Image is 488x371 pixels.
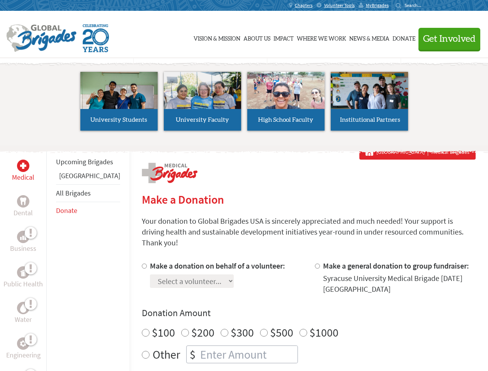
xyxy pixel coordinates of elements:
img: Water [20,303,26,312]
img: Engineering [20,340,26,347]
img: menu_brigades_submenu_1.jpg [80,72,158,123]
img: menu_brigades_submenu_3.jpg [247,72,325,109]
span: Get Involved [423,34,476,44]
a: High School Faculty [247,72,325,131]
h4: Donation Amount [142,307,476,319]
img: Dental [20,197,26,205]
a: University Students [80,72,158,131]
a: MedicalMedical [12,160,34,183]
a: BusinessBusiness [10,231,36,254]
div: Syracuse University Medical Brigade [DATE] [GEOGRAPHIC_DATA] [323,273,476,294]
label: $500 [270,325,293,340]
li: All Brigades [56,184,120,202]
div: Dental [17,195,29,208]
button: Get Involved [418,28,480,50]
img: menu_brigades_submenu_4.jpg [331,72,408,123]
label: $1000 [309,325,338,340]
li: Upcoming Brigades [56,153,120,170]
p: Engineering [6,350,41,361]
a: [GEOGRAPHIC_DATA] [59,171,120,180]
p: Medical [12,172,34,183]
p: Your donation to Global Brigades USA is sincerely appreciated and much needed! Your support is dr... [142,216,476,248]
label: $100 [152,325,175,340]
span: Institutional Partners [340,117,400,123]
div: Business [17,231,29,243]
img: Public Health [20,269,26,276]
h2: Make a Donation [142,192,476,206]
a: EngineeringEngineering [6,337,41,361]
li: Donate [56,202,120,219]
img: Business [20,234,26,240]
p: Business [10,243,36,254]
span: Volunteer Tools [324,2,355,9]
div: Public Health [17,266,29,279]
a: Where We Work [297,18,346,57]
img: Global Brigades Celebrating 20 Years [83,24,109,52]
img: menu_brigades_submenu_2.jpg [164,72,241,124]
label: $300 [231,325,254,340]
img: Global Brigades Logo [6,24,77,52]
div: Medical [17,160,29,172]
a: News & Media [349,18,389,57]
img: logo-medical.png [142,163,197,183]
input: Search... [405,2,427,8]
a: Upcoming Brigades [56,157,113,166]
p: Water [15,314,32,325]
a: Donate [56,206,77,215]
a: About Us [243,18,270,57]
input: Enter Amount [199,346,298,363]
div: Water [17,302,29,314]
label: Make a donation on behalf of a volunteer: [150,261,285,271]
li: Panama [56,170,120,184]
span: Chapters [295,2,313,9]
label: Make a general donation to group fundraiser: [323,261,469,271]
p: Dental [14,208,33,218]
span: University Students [90,117,147,123]
label: Other [153,345,180,363]
a: University Faculty [164,72,241,131]
div: $ [187,346,199,363]
a: All Brigades [56,189,91,197]
a: Vision & Mission [194,18,240,57]
img: Medical [20,163,26,169]
a: Impact [274,18,294,57]
a: WaterWater [15,302,32,325]
label: $200 [191,325,214,340]
a: Public HealthPublic Health [3,266,43,289]
p: Public Health [3,279,43,289]
span: University Faculty [176,117,229,123]
div: Engineering [17,337,29,350]
a: Donate [393,18,415,57]
span: MyBrigades [366,2,389,9]
a: DentalDental [14,195,33,218]
span: High School Faculty [258,117,313,123]
a: Institutional Partners [331,72,408,131]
